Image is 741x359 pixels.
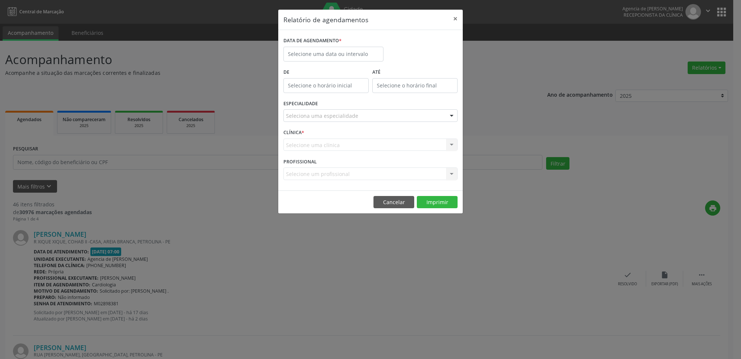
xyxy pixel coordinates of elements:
span: Seleciona uma especialidade [286,112,358,120]
label: ESPECIALIDADE [283,98,318,110]
label: De [283,67,369,78]
input: Selecione o horário final [372,78,458,93]
label: CLÍNICA [283,127,304,139]
label: PROFISSIONAL [283,156,317,167]
label: ATÉ [372,67,458,78]
input: Selecione o horário inicial [283,78,369,93]
input: Selecione uma data ou intervalo [283,47,383,62]
button: Close [448,10,463,28]
label: DATA DE AGENDAMENTO [283,35,342,47]
button: Imprimir [417,196,458,209]
button: Cancelar [373,196,414,209]
h5: Relatório de agendamentos [283,15,368,24]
